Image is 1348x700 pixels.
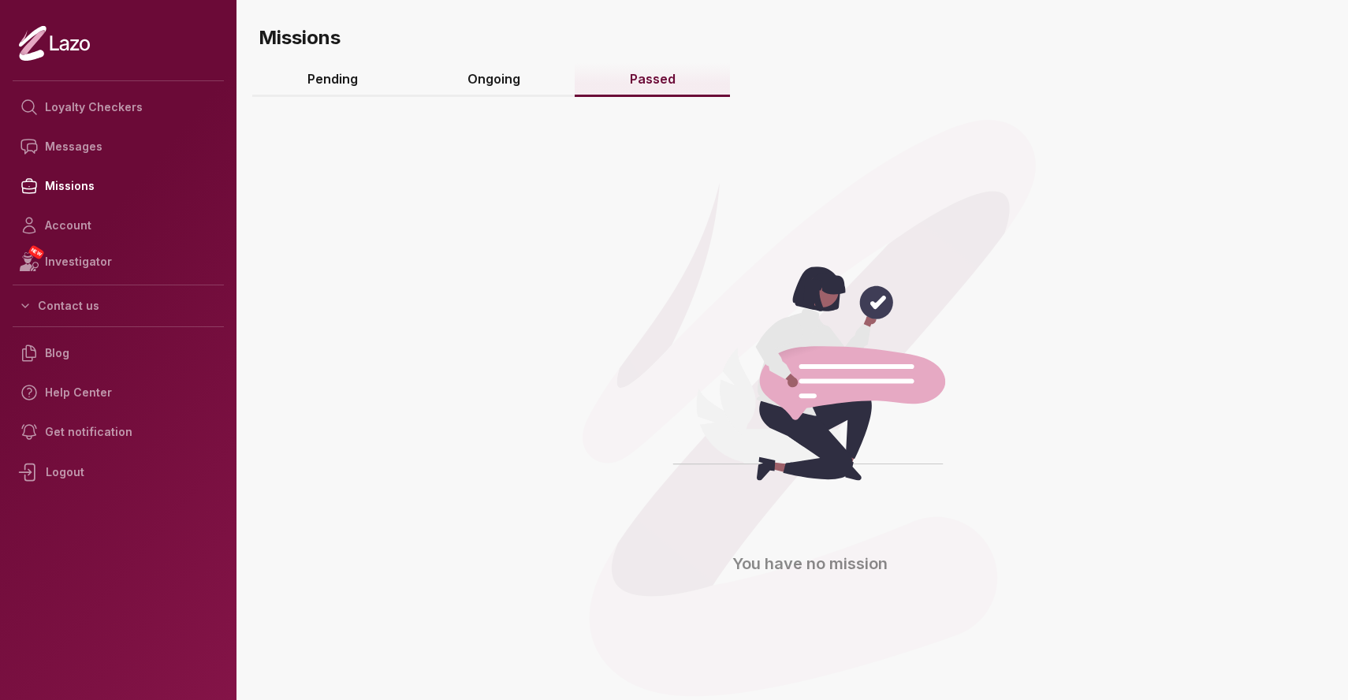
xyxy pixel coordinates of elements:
a: Loyalty Checkers [13,87,224,127]
a: Pending [252,63,412,97]
a: Get notification [13,412,224,452]
a: Missions [13,166,224,206]
button: Contact us [13,292,224,320]
a: Passed [575,63,730,97]
a: Ongoing [412,63,575,97]
a: Messages [13,127,224,166]
a: Help Center [13,373,224,412]
div: Logout [13,452,224,493]
span: NEW [28,244,45,260]
a: Blog [13,333,224,373]
a: Account [13,206,224,245]
a: NEWInvestigator [13,245,224,278]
